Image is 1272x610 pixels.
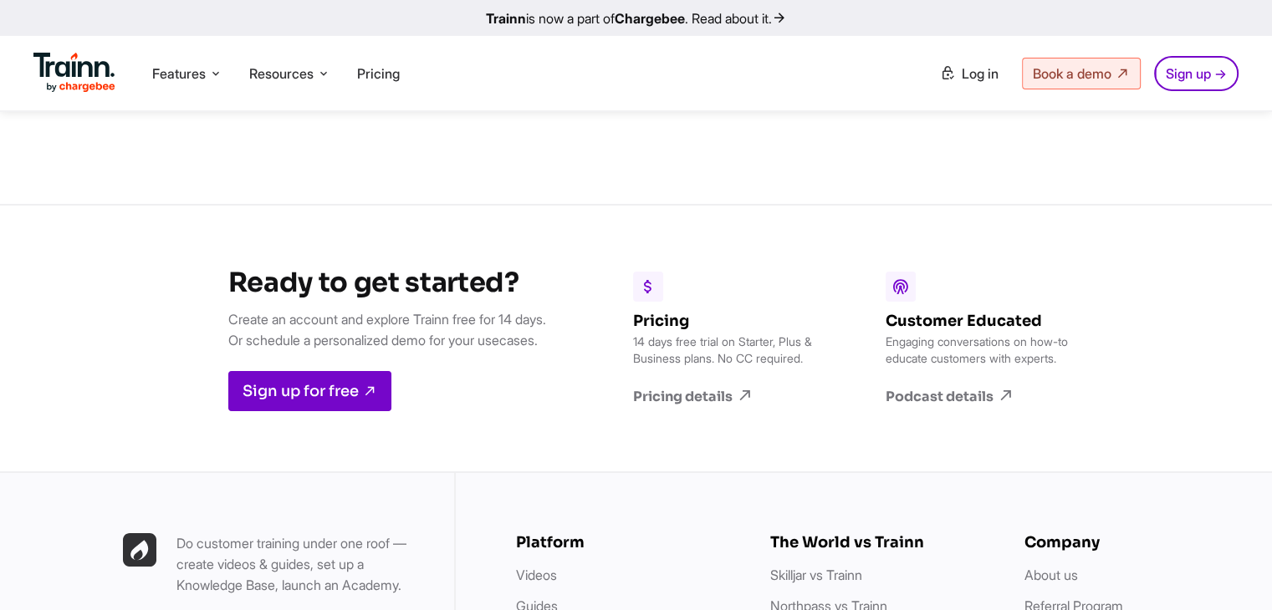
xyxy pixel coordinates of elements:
a: Podcast details [886,387,1078,405]
p: Create an account and explore Trainn free for 14 days. Or schedule a personalized demo for your u... [228,309,546,351]
p: Do customer training under one roof — create videos & guides, set up a Knowledge Base, launch an ... [176,533,427,596]
b: Trainn [486,10,526,27]
a: Pricing details [633,387,825,405]
h6: The World vs Trainn [770,533,991,552]
iframe: Chat Widget [1188,530,1272,610]
a: Skilljar vs Trainn [770,567,862,583]
img: Trainn Logo [33,53,115,93]
h6: Platform [516,533,737,552]
span: Book a demo [1033,65,1111,82]
a: About us [1024,567,1078,583]
a: Log in [930,58,1009,89]
span: Log in [962,65,999,82]
a: Pricing [357,65,400,82]
a: Book a demo [1022,58,1141,89]
h6: Customer Educated [886,312,1078,330]
h3: Ready to get started? [228,266,546,299]
a: Videos [516,567,557,583]
span: Features [152,64,206,83]
p: Engaging conversations on how-to educate customers with experts. [886,333,1078,367]
b: Chargebee [615,10,685,27]
h6: Company [1024,533,1245,552]
p: 14 days free trial on Starter, Plus & Business plans. No CC required. [633,333,825,367]
img: Trainn | everything under one roof [123,533,156,567]
h6: Pricing [633,312,825,330]
a: Sign up for free [228,371,391,411]
span: Resources [249,64,314,83]
a: Sign up → [1154,56,1239,91]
